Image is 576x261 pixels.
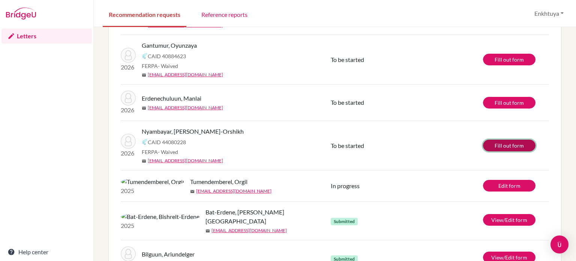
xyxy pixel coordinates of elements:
span: - Waived [158,149,178,155]
p: 2025 [121,221,199,230]
a: Recommendation requests [103,1,186,27]
span: To be started [331,142,364,149]
p: 2025 [121,186,184,195]
span: mail [142,23,146,28]
img: Gantumur, Oyunzaya [121,48,136,63]
span: Gantumur, Oyunzaya [142,41,197,50]
span: Submitted [331,218,358,225]
a: [EMAIL_ADDRESS][DOMAIN_NAME] [211,227,287,234]
a: Fill out form [483,97,535,109]
span: Tumendemberel, Orgil [190,177,247,186]
span: Bat-Erdene, [PERSON_NAME][GEOGRAPHIC_DATA] [205,208,336,226]
a: Reference reports [195,1,253,27]
span: Erdenechuluun, Manlai [142,94,201,103]
div: Open Intercom Messenger [550,235,568,253]
span: FERPA [142,62,178,70]
a: Help center [1,244,92,259]
img: Nyambayar, Sain-Orshikh [121,134,136,149]
span: mail [142,73,146,77]
span: mail [142,106,146,110]
button: Enkhtuya [531,6,567,21]
img: Common App logo [142,139,148,145]
a: Letters [1,29,92,44]
span: mail [190,189,195,194]
span: In progress [331,182,360,189]
p: 2026 [121,106,136,115]
img: Common App logo [142,53,148,59]
p: 2026 [121,149,136,158]
span: To be started [331,99,364,106]
span: Bilguun, Ariundelger [142,250,195,259]
span: CAID 44080228 [148,138,186,146]
a: [EMAIL_ADDRESS][DOMAIN_NAME] [196,188,271,195]
img: Bridge-U [6,8,36,20]
span: FERPA [142,148,178,156]
span: CAID 40884623 [148,52,186,60]
span: To be started [331,56,364,63]
img: Erdenechuluun, Manlai [121,91,136,106]
a: Fill out form [483,54,535,65]
a: [EMAIL_ADDRESS][DOMAIN_NAME] [148,71,223,78]
a: Fill out form [483,140,535,151]
span: mail [205,229,210,233]
span: - Waived [158,63,178,69]
a: Edit form [483,180,535,192]
img: Tumendemberel, Orgil [121,177,184,186]
p: 2026 [121,63,136,72]
img: Bat-Erdene, Bishrelt-Erdene [121,212,199,221]
a: View/Edit form [483,214,535,226]
span: Nyambayar, [PERSON_NAME]-Orshikh [142,127,244,136]
span: mail [142,159,146,163]
a: [EMAIL_ADDRESS][DOMAIN_NAME] [148,157,223,164]
a: [EMAIL_ADDRESS][DOMAIN_NAME] [148,104,223,111]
